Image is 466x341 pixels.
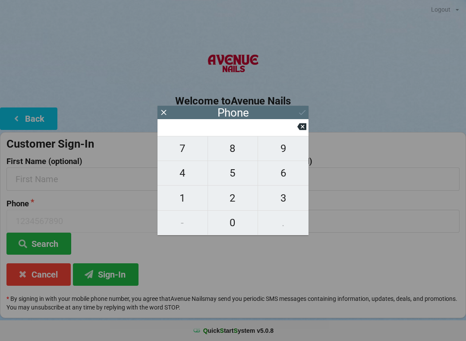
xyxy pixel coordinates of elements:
button: 5 [208,161,258,186]
span: 2 [208,189,258,207]
span: 8 [208,139,258,158]
span: 9 [258,139,309,158]
button: 2 [208,186,258,210]
button: 3 [258,186,309,210]
button: 0 [208,211,258,235]
span: 4 [157,164,208,182]
button: 4 [157,161,208,186]
button: 9 [258,136,309,161]
span: 6 [258,164,309,182]
div: Phone [217,108,249,117]
button: 8 [208,136,258,161]
button: 6 [258,161,309,186]
span: 5 [208,164,258,182]
span: 0 [208,214,258,232]
button: 1 [157,186,208,210]
span: 1 [157,189,208,207]
span: 7 [157,139,208,158]
button: 7 [157,136,208,161]
span: 3 [258,189,309,207]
